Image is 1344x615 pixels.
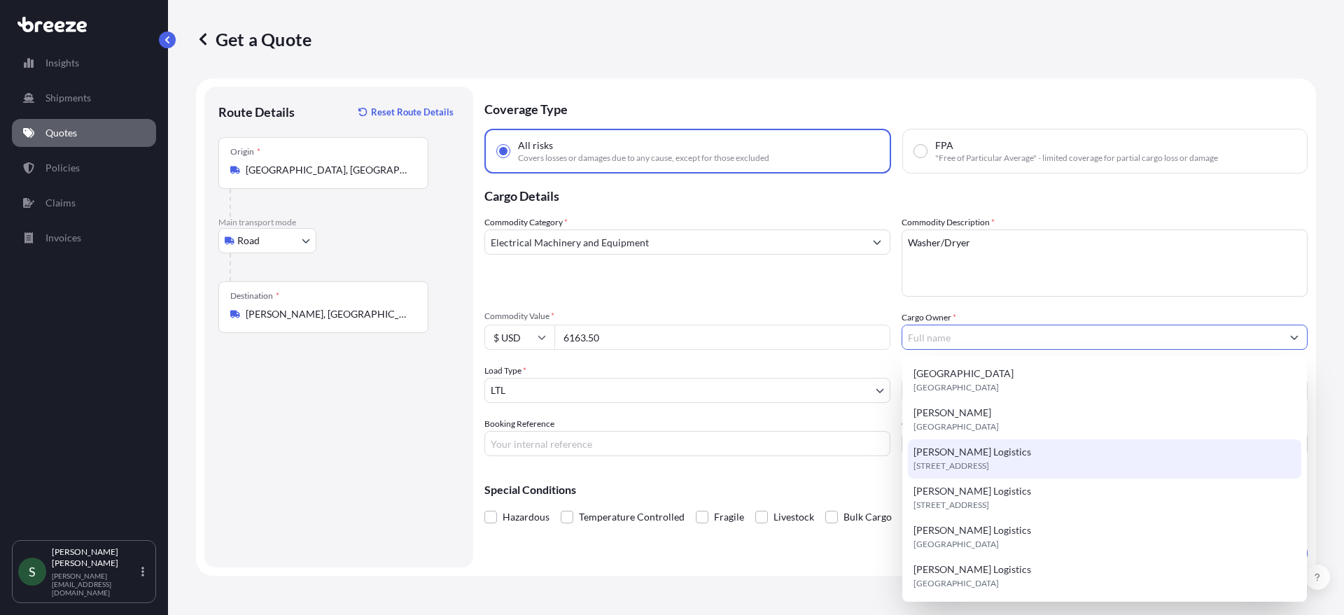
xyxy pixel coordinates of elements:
[902,431,1308,456] input: Enter name
[246,307,411,321] input: Destination
[902,417,951,431] label: Carrier Name
[484,417,554,431] label: Booking Reference
[52,572,139,597] p: [PERSON_NAME][EMAIL_ADDRESS][DOMAIN_NAME]
[518,153,769,164] span: Covers losses or damages due to any cause, except for those excluded
[913,406,991,420] span: [PERSON_NAME]
[45,91,91,105] p: Shipments
[913,367,1014,381] span: [GEOGRAPHIC_DATA]
[913,537,999,551] span: [GEOGRAPHIC_DATA]
[913,523,1031,537] span: [PERSON_NAME] Logistics
[484,87,1308,129] p: Coverage Type
[29,565,36,579] span: S
[45,196,76,210] p: Claims
[579,507,685,528] span: Temperature Controlled
[773,507,814,528] span: Livestock
[196,28,311,50] p: Get a Quote
[843,507,892,528] span: Bulk Cargo
[218,217,459,228] p: Main transport mode
[484,311,890,322] span: Commodity Value
[484,431,890,456] input: Your internal reference
[913,498,989,512] span: [STREET_ADDRESS]
[52,546,139,569] p: [PERSON_NAME] [PERSON_NAME]
[902,311,956,325] label: Cargo Owner
[484,484,1308,495] p: Special Conditions
[218,228,316,253] button: Select transport
[913,445,1031,459] span: [PERSON_NAME] Logistics
[218,104,295,120] p: Route Details
[902,325,1282,350] input: Full name
[913,420,999,434] span: [GEOGRAPHIC_DATA]
[864,229,890,255] button: Show suggestions
[714,507,744,528] span: Fragile
[484,215,568,229] label: Commodity Category
[902,215,995,229] label: Commodity Description
[913,381,999,395] span: [GEOGRAPHIC_DATA]
[45,161,80,175] p: Policies
[554,325,890,350] input: Type amount
[1282,325,1307,350] button: Show suggestions
[935,153,1218,164] span: "Free of Particular Average" - limited coverage for partial cargo loss or damage
[503,507,549,528] span: Hazardous
[484,174,1308,215] p: Cargo Details
[230,290,279,302] div: Destination
[518,139,553,153] span: All risks
[45,56,79,70] p: Insights
[913,563,1031,577] span: [PERSON_NAME] Logistics
[902,364,1308,375] span: Freight Cost
[913,459,989,473] span: [STREET_ADDRESS]
[371,105,454,119] p: Reset Route Details
[246,163,411,177] input: Origin
[484,364,526,378] span: Load Type
[935,139,953,153] span: FPA
[491,383,505,397] span: LTL
[45,231,81,245] p: Invoices
[913,484,1031,498] span: [PERSON_NAME] Logistics
[45,126,77,140] p: Quotes
[237,234,260,248] span: Road
[913,577,999,591] span: [GEOGRAPHIC_DATA]
[908,361,1301,596] div: Suggestions
[230,146,260,157] div: Origin
[485,229,864,255] input: Select a commodity type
